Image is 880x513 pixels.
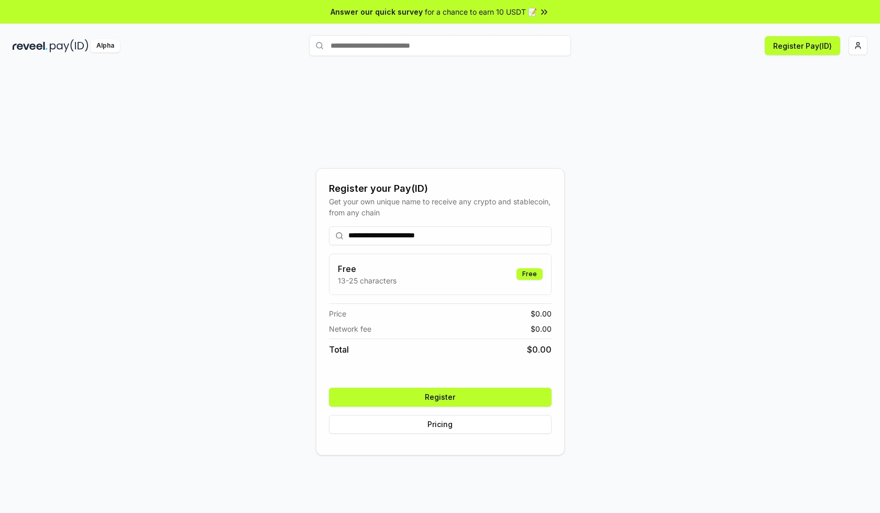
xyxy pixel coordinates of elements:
img: pay_id [50,39,89,52]
span: Price [329,308,346,319]
span: $ 0.00 [531,323,552,334]
span: Answer our quick survey [331,6,423,17]
button: Pricing [329,415,552,434]
div: Register your Pay(ID) [329,181,552,196]
div: Get your own unique name to receive any crypto and stablecoin, from any chain [329,196,552,218]
span: Total [329,343,349,356]
div: Alpha [91,39,120,52]
span: for a chance to earn 10 USDT 📝 [425,6,537,17]
div: Free [516,268,543,280]
span: $ 0.00 [531,308,552,319]
img: reveel_dark [13,39,48,52]
button: Register Pay(ID) [765,36,840,55]
span: $ 0.00 [527,343,552,356]
span: Network fee [329,323,371,334]
h3: Free [338,263,397,275]
button: Register [329,388,552,407]
p: 13-25 characters [338,275,397,286]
